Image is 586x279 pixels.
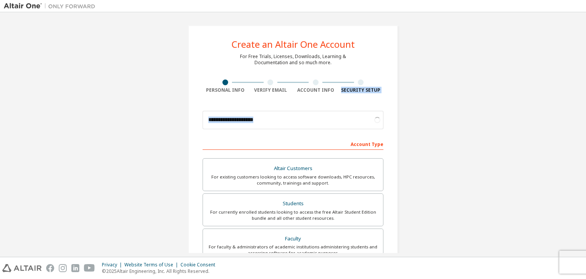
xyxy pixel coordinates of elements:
[203,87,248,93] div: Personal Info
[84,264,95,272] img: youtube.svg
[248,87,293,93] div: Verify Email
[338,87,384,93] div: Security Setup
[293,87,338,93] div: Account Info
[232,40,355,49] div: Create an Altair One Account
[102,262,124,268] div: Privacy
[240,54,346,66] div: For Free Trials, Licenses, Downloads, Learning & Documentation and so much more.
[124,262,180,268] div: Website Terms of Use
[59,264,67,272] img: instagram.svg
[4,2,99,10] img: Altair One
[203,138,383,150] div: Account Type
[208,209,378,221] div: For currently enrolled students looking to access the free Altair Student Edition bundle and all ...
[102,268,220,274] p: © 2025 Altair Engineering, Inc. All Rights Reserved.
[180,262,220,268] div: Cookie Consent
[208,174,378,186] div: For existing customers looking to access software downloads, HPC resources, community, trainings ...
[46,264,54,272] img: facebook.svg
[208,163,378,174] div: Altair Customers
[71,264,79,272] img: linkedin.svg
[2,264,42,272] img: altair_logo.svg
[208,244,378,256] div: For faculty & administrators of academic institutions administering students and accessing softwa...
[208,234,378,244] div: Faculty
[208,198,378,209] div: Students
